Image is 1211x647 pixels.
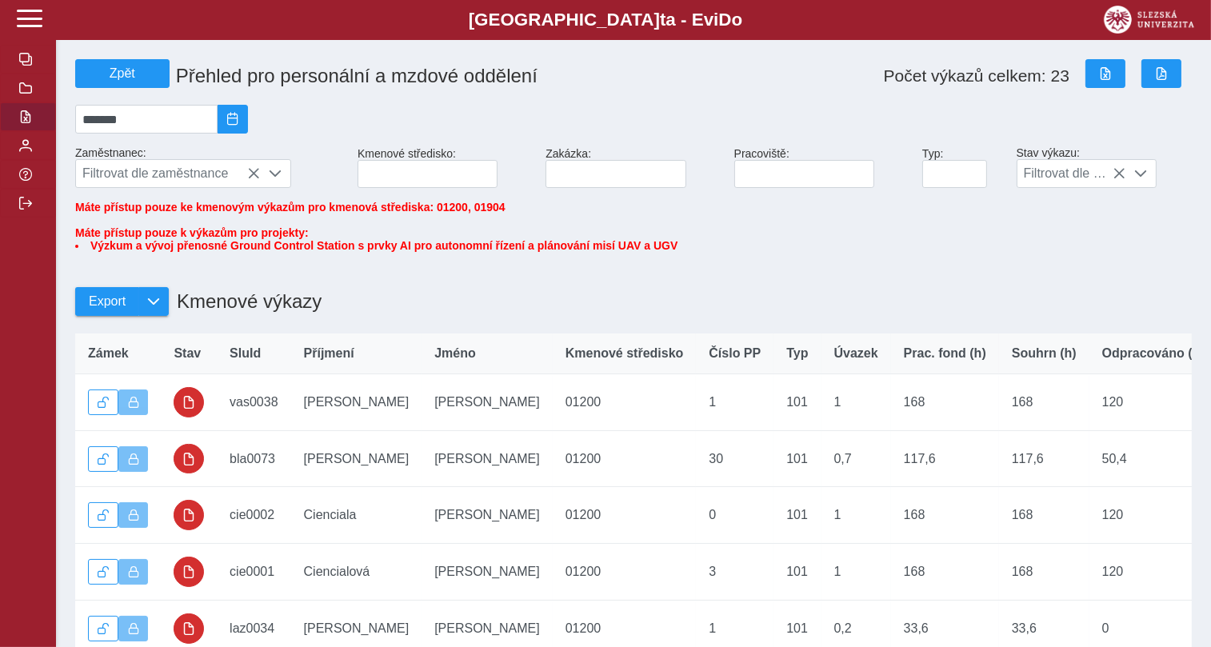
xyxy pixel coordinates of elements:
[660,10,665,30] span: t
[69,140,351,194] div: Zaměstnanec:
[118,559,149,585] button: Výkaz uzamčen.
[174,557,204,587] button: uzamčeno
[82,66,162,81] span: Zpět
[553,487,697,544] td: 01200
[773,487,821,544] td: 101
[88,446,118,472] button: Odemknout výkaz.
[891,430,999,487] td: 117,6
[1141,59,1181,88] button: Export do PDF
[1085,59,1125,88] button: Export do Excelu
[88,616,118,641] button: Odemknout výkaz.
[773,544,821,601] td: 101
[732,10,743,30] span: o
[174,444,204,474] button: uzamčeno
[230,346,261,361] span: SluId
[434,346,476,361] span: Jméno
[566,346,684,361] span: Kmenové středisko
[821,487,891,544] td: 1
[304,346,354,361] span: Příjmení
[773,430,821,487] td: 101
[891,487,999,544] td: 168
[75,226,1192,252] span: Máte přístup pouze k výkazům pro projekty:
[709,346,761,361] span: Číslo PP
[696,487,773,544] td: 0
[174,346,201,361] span: Stav
[999,544,1089,601] td: 168
[539,141,727,194] div: Zakázka:
[1017,160,1126,187] span: Filtrovat dle stavu
[553,374,697,431] td: 01200
[291,544,422,601] td: Ciencialová
[88,502,118,528] button: Odemknout výkaz.
[75,201,506,214] span: Máte přístup pouze ke kmenovým výkazům pro kmenová střediska: 01200, 01904
[217,374,291,431] td: vas0038
[999,374,1089,431] td: 168
[170,58,734,94] h1: Přehled pro personální a mzdové oddělení
[75,287,138,316] button: Export
[884,66,1069,86] span: Počet výkazů celkem: 23
[89,294,126,309] span: Export
[718,10,731,30] span: D
[891,374,999,431] td: 168
[88,389,118,415] button: Odemknout výkaz.
[1102,346,1205,361] span: Odpracováno (h)
[217,430,291,487] td: bla0073
[999,430,1089,487] td: 117,6
[696,374,773,431] td: 1
[728,141,916,194] div: Pracoviště:
[553,544,697,601] td: 01200
[904,346,986,361] span: Prac. fond (h)
[696,430,773,487] td: 30
[773,374,821,431] td: 101
[48,10,1163,30] b: [GEOGRAPHIC_DATA] a - Evi
[916,141,1010,194] div: Typ:
[891,544,999,601] td: 168
[553,430,697,487] td: 01200
[696,544,773,601] td: 3
[174,387,204,417] button: uzamčeno
[174,613,204,644] button: uzamčeno
[821,374,891,431] td: 1
[75,59,170,88] button: Zpět
[1010,140,1198,194] div: Stav výkazu:
[422,430,553,487] td: [PERSON_NAME]
[1104,6,1194,34] img: logo_web_su.png
[118,389,149,415] button: Výkaz uzamčen.
[291,430,422,487] td: [PERSON_NAME]
[88,346,129,361] span: Zámek
[422,544,553,601] td: [PERSON_NAME]
[1012,346,1077,361] span: Souhrn (h)
[422,487,553,544] td: [PERSON_NAME]
[786,346,808,361] span: Typ
[218,105,248,134] button: 2025/08
[88,559,118,585] button: Odemknout výkaz.
[217,487,291,544] td: cie0002
[999,487,1089,544] td: 168
[834,346,878,361] span: Úvazek
[291,487,422,544] td: Cienciala
[76,160,260,187] span: Filtrovat dle zaměstnance
[351,141,539,194] div: Kmenové středisko:
[174,500,204,530] button: uzamčeno
[169,282,322,321] h1: Kmenové výkazy
[422,374,553,431] td: [PERSON_NAME]
[217,544,291,601] td: cie0001
[291,374,422,431] td: [PERSON_NAME]
[75,239,1192,252] li: Výzkum a vývoj přenosné Ground Control Station s prvky AI pro autonomní řízení a plánování misí U...
[821,544,891,601] td: 1
[118,446,149,472] button: Výkaz uzamčen.
[821,430,891,487] td: 0,7
[118,502,149,528] button: Výkaz uzamčen.
[118,616,149,641] button: Výkaz uzamčen.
